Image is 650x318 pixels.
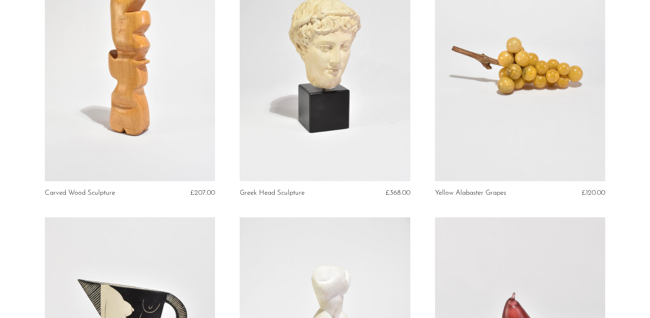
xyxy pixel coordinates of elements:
span: £368.00 [386,189,410,196]
span: £120.00 [582,189,605,196]
span: £207.00 [190,189,215,196]
a: Carved Wood Sculpture [45,189,115,197]
a: Yellow Alabaster Grapes [435,189,506,197]
a: Greek Head Sculpture [240,189,305,197]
